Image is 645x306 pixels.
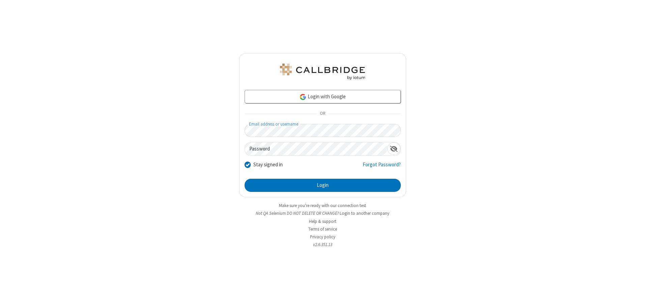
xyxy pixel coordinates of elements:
img: QA Selenium DO NOT DELETE OR CHANGE [279,64,366,80]
a: Terms of service [308,226,337,232]
div: Show password [387,142,400,155]
a: Privacy policy [310,234,335,240]
input: Email address or username [245,124,401,137]
label: Stay signed in [253,161,283,169]
li: v2.6.351.13 [239,241,406,248]
button: Login [245,179,401,192]
a: Forgot Password? [363,161,401,174]
a: Make sure you're ready with our connection test [279,203,366,208]
li: Not QA Selenium DO NOT DELETE OR CHANGE? [239,210,406,216]
a: Help & support [309,218,336,224]
button: Login to another company [340,210,389,216]
span: OR [317,109,328,118]
input: Password [245,142,387,156]
a: Login with Google [245,90,401,103]
img: google-icon.png [299,93,307,101]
